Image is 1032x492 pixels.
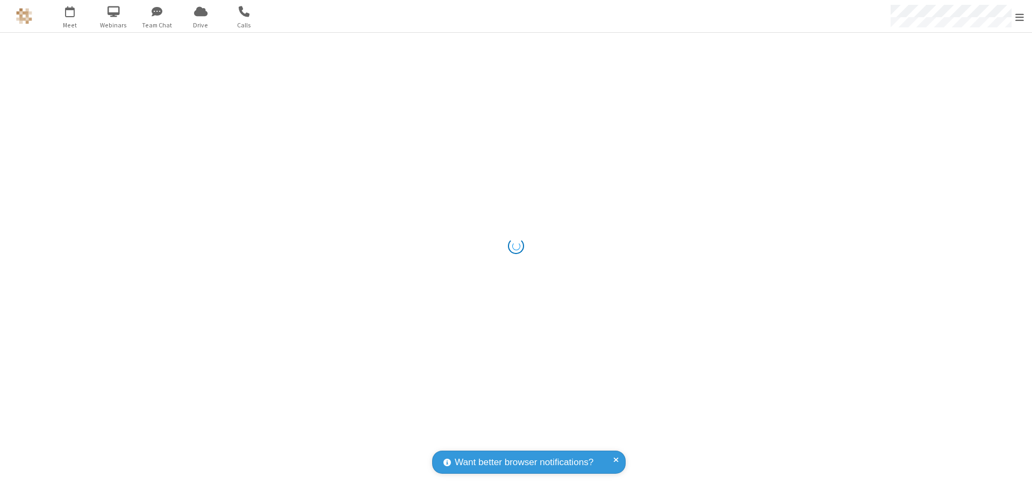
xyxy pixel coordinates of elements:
[94,20,134,30] span: Webinars
[455,455,593,469] span: Want better browser notifications?
[50,20,90,30] span: Meet
[224,20,264,30] span: Calls
[137,20,177,30] span: Team Chat
[181,20,221,30] span: Drive
[16,8,32,24] img: QA Selenium DO NOT DELETE OR CHANGE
